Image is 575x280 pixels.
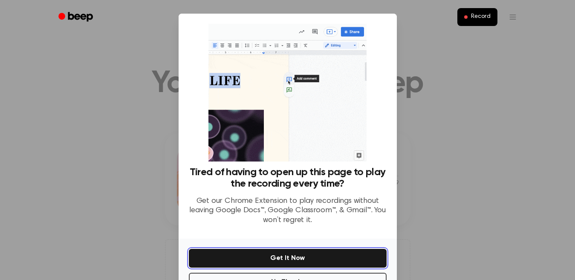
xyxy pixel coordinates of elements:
[189,196,387,225] p: Get our Chrome Extension to play recordings without leaving Google Docs™, Google Classroom™, & Gm...
[52,9,101,26] a: Beep
[503,7,523,27] button: Open menu
[208,24,367,162] img: Beep extension in action
[189,249,387,268] button: Get It Now
[471,13,490,21] span: Record
[457,8,497,26] button: Record
[189,167,387,190] h3: Tired of having to open up this page to play the recording every time?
